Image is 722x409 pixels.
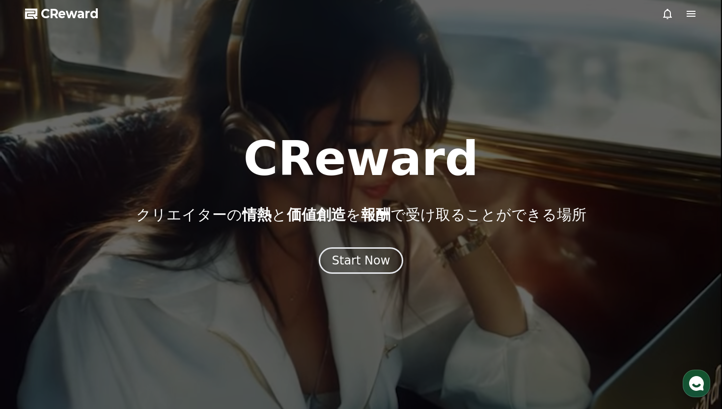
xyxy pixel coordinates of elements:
a: Home [3,312,65,336]
div: Start Now [332,253,390,268]
span: Home [25,326,42,334]
span: CReward [41,6,99,22]
span: 情熱 [242,206,272,223]
a: CReward [25,6,99,22]
span: 報酬 [361,206,390,223]
a: Settings [127,312,189,336]
span: Messages [82,327,111,335]
span: Settings [145,326,169,334]
h1: CReward [243,135,478,182]
a: Start Now [319,257,404,266]
button: Start Now [319,247,404,274]
span: 価値創造 [287,206,346,223]
p: クリエイターの と を で受け取ることができる場所 [136,206,586,224]
a: Messages [65,312,127,336]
